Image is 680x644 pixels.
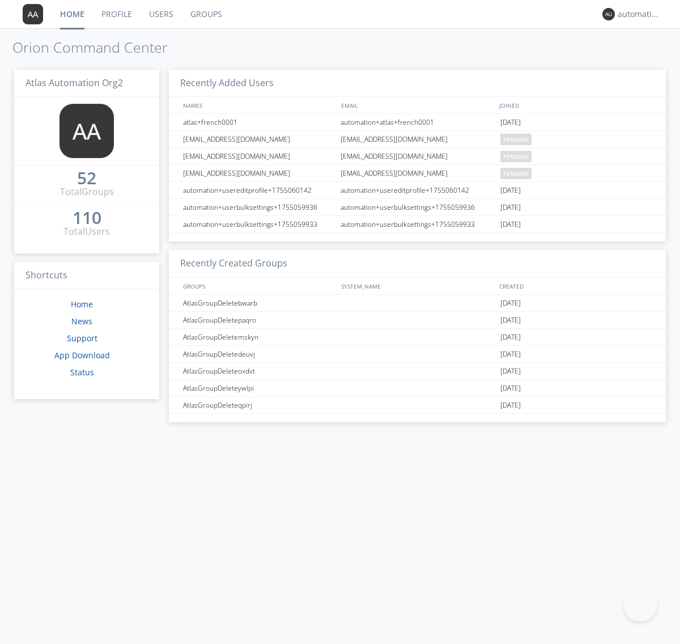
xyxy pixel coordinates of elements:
span: [DATE] [500,329,521,346]
a: AtlasGroupDeletebwarb[DATE] [169,295,666,312]
a: AtlasGroupDeleteoxdvt[DATE] [169,363,666,380]
a: automation+userbulksettings+1755059936automation+userbulksettings+1755059936[DATE] [169,199,666,216]
div: atlas+french0001 [180,114,337,130]
div: NAMES [180,97,335,113]
div: Total Users [63,225,110,238]
a: atlas+french0001automation+atlas+french0001[DATE] [169,114,666,131]
div: AtlasGroupDeleteqpirj [180,397,337,413]
div: automation+usereditprofile+1755060142 [180,182,337,198]
span: Atlas Automation Org2 [25,77,123,89]
div: AtlasGroupDeleteywlpi [180,380,337,396]
div: AtlasGroupDeletedeuvj [180,346,337,362]
div: automation+userbulksettings+1755059933 [338,216,498,232]
a: Support [67,333,97,344]
a: [EMAIL_ADDRESS][DOMAIN_NAME][EMAIL_ADDRESS][DOMAIN_NAME]pending [169,131,666,148]
div: Total Groups [60,185,114,198]
div: AtlasGroupDeletepaqro [180,312,337,328]
div: [EMAIL_ADDRESS][DOMAIN_NAME] [338,165,498,181]
span: pending [500,168,532,179]
a: AtlasGroupDeletedeuvj[DATE] [169,346,666,363]
div: [EMAIL_ADDRESS][DOMAIN_NAME] [338,131,498,147]
div: AtlasGroupDeleteoxdvt [180,363,337,379]
a: 52 [77,172,96,185]
span: [DATE] [500,363,521,380]
iframe: Toggle Customer Support [623,587,657,621]
div: EMAIL [338,97,496,113]
span: [DATE] [500,397,521,414]
a: Home [71,299,93,310]
div: AtlasGroupDeletebwarb [180,295,337,311]
span: pending [500,134,532,145]
h3: Shortcuts [14,262,159,290]
span: [DATE] [500,182,521,199]
div: GROUPS [180,278,335,294]
div: [EMAIL_ADDRESS][DOMAIN_NAME] [180,165,337,181]
div: automation+userbulksettings+1755059933 [180,216,337,232]
span: [DATE] [500,295,521,312]
a: automation+userbulksettings+1755059933automation+userbulksettings+1755059933[DATE] [169,216,666,233]
img: 373638.png [23,4,43,24]
div: automation+atlas+french0001 [338,114,498,130]
div: automation+userbulksettings+1755059936 [180,199,337,215]
a: [EMAIL_ADDRESS][DOMAIN_NAME][EMAIL_ADDRESS][DOMAIN_NAME]pending [169,165,666,182]
a: App Download [54,350,110,361]
div: 110 [73,212,101,223]
div: automation+usereditprofile+1755060142 [338,182,498,198]
a: Status [70,367,94,378]
div: 52 [77,172,96,184]
span: [DATE] [500,199,521,216]
h3: Recently Added Users [169,70,666,98]
a: 110 [73,212,101,225]
span: pending [500,151,532,162]
img: 373638.png [602,8,615,20]
div: SYSTEM_NAME [338,278,496,294]
a: News [71,316,92,327]
a: automation+usereditprofile+1755060142automation+usereditprofile+1755060142[DATE] [169,182,666,199]
div: automation+atlas+nodispatch+org2 [618,9,660,20]
a: AtlasGroupDeletemskyn[DATE] [169,329,666,346]
a: [EMAIL_ADDRESS][DOMAIN_NAME][EMAIL_ADDRESS][DOMAIN_NAME]pending [169,148,666,165]
span: [DATE] [500,216,521,233]
div: automation+userbulksettings+1755059936 [338,199,498,215]
div: CREATED [496,278,655,294]
img: 373638.png [59,104,114,158]
h3: Recently Created Groups [169,250,666,278]
span: [DATE] [500,380,521,397]
div: [EMAIL_ADDRESS][DOMAIN_NAME] [180,148,337,164]
div: [EMAIL_ADDRESS][DOMAIN_NAME] [338,148,498,164]
div: [EMAIL_ADDRESS][DOMAIN_NAME] [180,131,337,147]
span: [DATE] [500,312,521,329]
a: AtlasGroupDeletepaqro[DATE] [169,312,666,329]
a: AtlasGroupDeleteywlpi[DATE] [169,380,666,397]
div: JOINED [496,97,655,113]
a: AtlasGroupDeleteqpirj[DATE] [169,397,666,414]
div: AtlasGroupDeletemskyn [180,329,337,345]
span: [DATE] [500,346,521,363]
span: [DATE] [500,114,521,131]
